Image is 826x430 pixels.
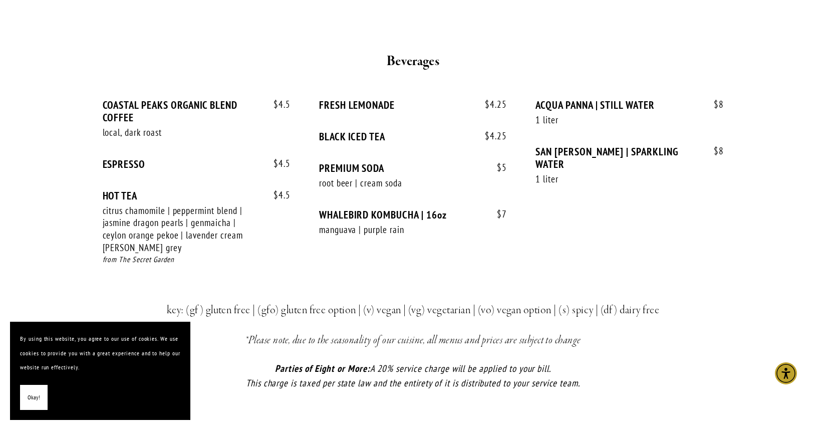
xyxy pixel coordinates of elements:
div: SAN [PERSON_NAME] | SPARKLING WATER [535,145,723,170]
span: Okay! [28,390,40,405]
div: manguava | purple rain [319,224,478,236]
strong: Beverages [387,53,439,70]
em: Parties of Eight or More: [275,362,370,374]
div: Accessibility Menu [775,362,797,384]
span: $ [485,98,490,110]
span: 8 [704,145,724,157]
span: $ [273,189,279,201]
div: local, dark roast [103,126,262,139]
span: $ [714,145,719,157]
button: Okay! [20,385,48,410]
span: $ [273,98,279,110]
section: Cookie banner [10,322,190,420]
p: By using this website, you agree to our use of cookies. We use cookies to provide you with a grea... [20,332,180,375]
span: 4.25 [475,130,507,142]
div: FRESH LEMONADE [319,99,507,111]
div: from The Secret Garden [103,254,291,266]
span: $ [497,208,502,220]
span: 8 [704,99,724,110]
div: ACQUA PANNA | STILL WATER [535,99,723,111]
div: 1 liter [535,114,695,126]
span: 4.5 [263,158,291,169]
div: BLACK ICED TEA [319,130,507,143]
span: 4.25 [475,99,507,110]
span: 5 [487,162,507,173]
span: $ [273,157,279,169]
div: HOT TEA [103,189,291,202]
span: $ [485,130,490,142]
div: citrus chamomile | peppermint blend | jasmine dragon pearls | genmaicha | ceylon orange pekoe | l... [103,204,262,254]
span: 4.5 [263,99,291,110]
h3: key: (gf) gluten free | (gfo) gluten free option | (v) vegan | (vg) vegetarian | (vo) vegan optio... [121,301,705,319]
div: COASTAL PEAKS ORGANIC BLEND COFFEE [103,99,291,124]
em: *Please note, due to the seasonality of our cuisine, all menus and prices are subject to change [245,333,581,347]
span: $ [497,161,502,173]
div: 1 liter [535,173,695,185]
div: root beer | cream soda [319,177,478,189]
span: $ [714,98,719,110]
div: PREMIUM SODA [319,162,507,174]
span: 7 [487,208,507,220]
div: ESPRESSO [103,158,291,170]
em: A 20% service charge will be applied to your bill. This charge is taxed per state law and the ent... [246,362,580,389]
div: WHALEBIRD KOMBUCHA | 16oz [319,208,507,221]
span: 4.5 [263,189,291,201]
